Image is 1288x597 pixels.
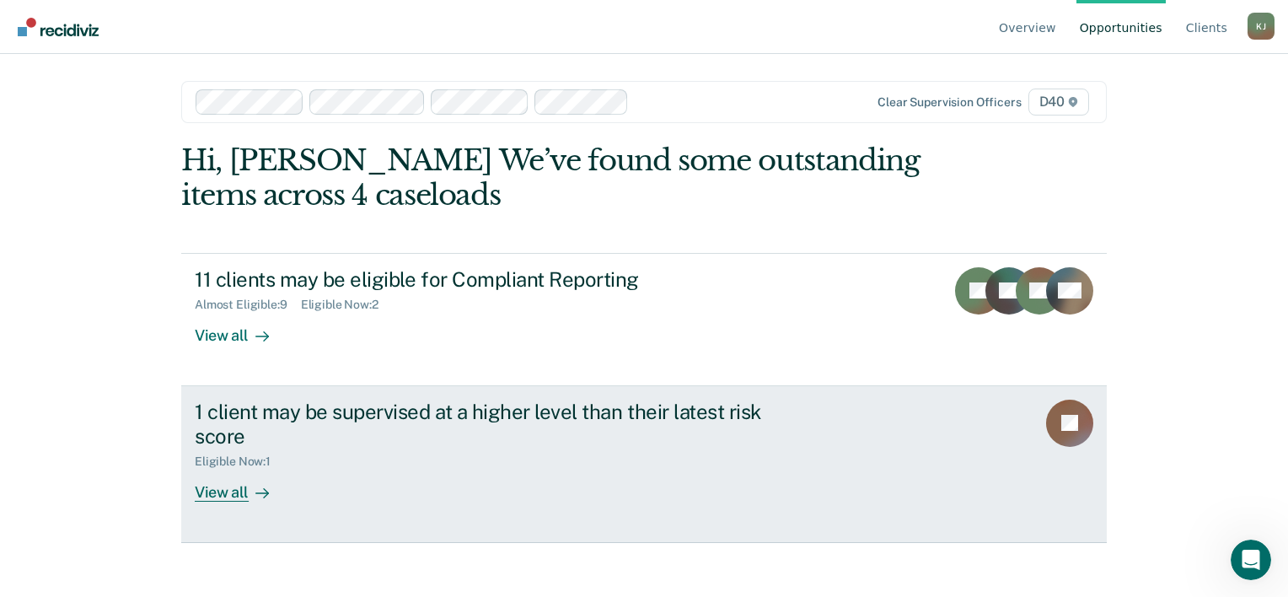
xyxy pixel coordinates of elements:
[181,386,1107,543] a: 1 client may be supervised at a higher level than their latest risk scoreEligible Now:1View all
[1248,13,1275,40] button: Profile dropdown button
[1028,89,1089,116] span: D40
[18,18,99,36] img: Recidiviz
[195,267,786,292] div: 11 clients may be eligible for Compliant Reporting
[195,298,301,312] div: Almost Eligible : 9
[181,143,921,212] div: Hi, [PERSON_NAME] We’ve found some outstanding items across 4 caseloads
[195,312,289,345] div: View all
[1231,540,1271,580] iframe: Intercom live chat
[877,95,1021,110] div: Clear supervision officers
[1248,13,1275,40] div: K J
[301,298,392,312] div: Eligible Now : 2
[195,400,786,449] div: 1 client may be supervised at a higher level than their latest risk score
[195,469,289,502] div: View all
[195,454,284,469] div: Eligible Now : 1
[181,253,1107,386] a: 11 clients may be eligible for Compliant ReportingAlmost Eligible:9Eligible Now:2View all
